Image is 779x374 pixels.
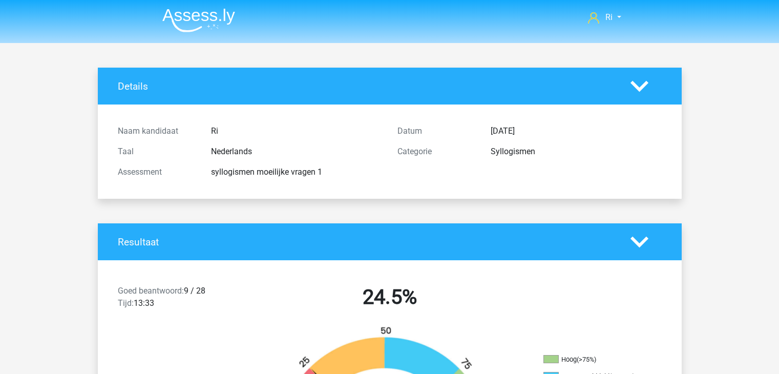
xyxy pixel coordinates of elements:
a: Ri [584,11,625,24]
div: syllogismen moeilijke vragen 1 [203,166,390,178]
div: (>75%) [577,356,596,363]
div: Assessment [110,166,203,178]
div: [DATE] [483,125,669,137]
div: Categorie [390,146,483,158]
div: Syllogismen [483,146,669,158]
span: Tijd: [118,298,134,308]
div: 9 / 28 13:33 [110,285,250,314]
h4: Details [118,80,615,92]
div: Naam kandidaat [110,125,203,137]
div: Ri [203,125,390,137]
li: Hoog [543,355,646,364]
h2: 24.5% [258,285,522,309]
span: Ri [605,12,613,22]
div: Taal [110,146,203,158]
h4: Resultaat [118,236,615,248]
div: Datum [390,125,483,137]
img: Assessly [162,8,235,32]
div: Nederlands [203,146,390,158]
span: Goed beantwoord: [118,286,184,296]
